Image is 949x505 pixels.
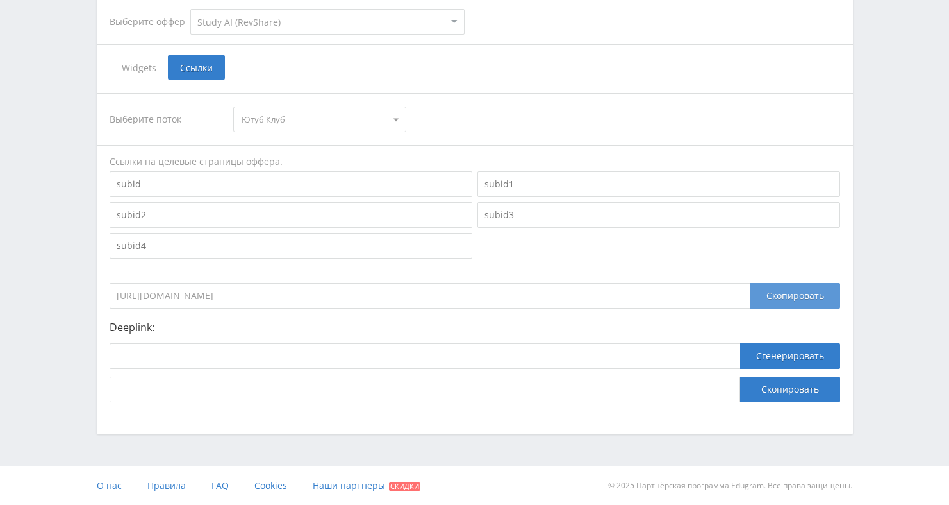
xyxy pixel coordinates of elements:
span: Ютуб Клуб [242,107,386,132]
span: FAQ [211,479,229,492]
a: Cookies [254,466,287,505]
a: Наши партнеры Скидки [313,466,420,505]
p: Deeplink: [110,321,840,333]
a: Правила [147,466,186,505]
span: Наши партнеры [313,479,385,492]
button: Скопировать [740,377,840,402]
input: subid [110,171,472,197]
span: О нас [97,479,122,492]
span: Cookies [254,479,287,492]
div: Скопировать [750,283,840,309]
input: subid4 [110,233,472,259]
div: © 2025 Партнёрская программа Edugram. Все права защищены. [481,466,852,505]
a: FAQ [211,466,229,505]
span: Правила [147,479,186,492]
a: О нас [97,466,122,505]
span: Скидки [389,482,420,491]
input: subid1 [477,171,840,197]
div: Выберите оффер [110,17,190,27]
div: Ссылки на целевые страницы оффера. [110,155,840,168]
input: subid2 [110,202,472,228]
div: Выберите поток [110,107,221,132]
input: subid3 [477,202,840,228]
span: Ссылки [168,55,225,80]
span: Widgets [110,55,168,80]
button: Сгенерировать [740,343,840,369]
